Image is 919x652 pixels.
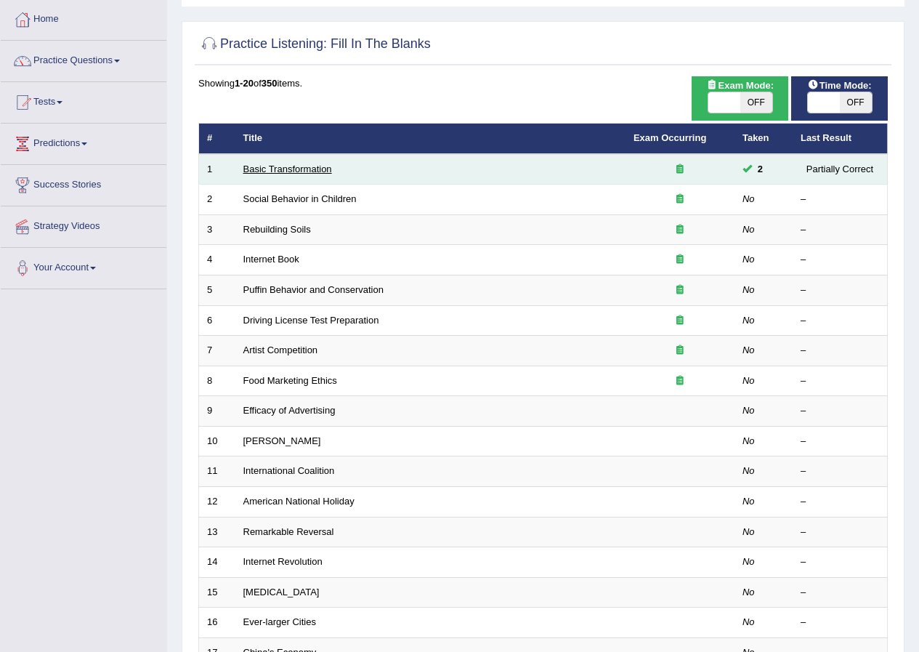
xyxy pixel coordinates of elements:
[742,526,755,537] em: No
[802,78,878,93] span: Time Mode:
[742,193,755,204] em: No
[262,78,278,89] b: 350
[243,496,355,507] a: American National Holiday
[742,587,755,597] em: No
[742,405,755,416] em: No
[1,248,166,284] a: Your Account
[633,344,726,358] div: Exam occurring question
[742,496,755,507] em: No
[199,396,235,427] td: 9
[801,193,879,206] div: –
[243,465,335,476] a: International Coalition
[199,608,235,638] td: 16
[742,556,755,567] em: No
[1,206,166,243] a: Strategy Videos
[801,374,879,388] div: –
[742,315,755,326] em: No
[199,305,235,336] td: 6
[801,495,879,509] div: –
[633,163,726,177] div: Exam occurring question
[801,435,879,448] div: –
[199,275,235,306] td: 5
[801,404,879,418] div: –
[801,253,879,267] div: –
[243,315,379,326] a: Driving License Test Preparation
[199,577,235,608] td: 15
[742,284,755,295] em: No
[1,41,166,77] a: Practice Questions
[633,314,726,328] div: Exam occurring question
[198,76,888,90] div: Showing of items.
[633,283,726,297] div: Exam occurring question
[840,92,872,113] span: OFF
[742,224,755,235] em: No
[1,82,166,118] a: Tests
[742,465,755,476] em: No
[243,587,320,597] a: [MEDICAL_DATA]
[801,616,879,629] div: –
[801,464,879,478] div: –
[199,366,235,396] td: 8
[243,193,357,204] a: Social Behavior in Children
[752,161,769,177] span: You can still take this question
[199,336,235,366] td: 7
[633,223,726,237] div: Exam occurring question
[199,245,235,275] td: 4
[633,193,726,206] div: Exam occurring question
[801,223,879,237] div: –
[199,154,235,185] td: 1
[243,224,311,235] a: Rebuilding Soils
[801,526,879,539] div: –
[243,526,334,537] a: Remarkable Reversal
[1,165,166,201] a: Success Stories
[801,555,879,569] div: –
[740,92,772,113] span: OFF
[199,124,235,154] th: #
[199,214,235,245] td: 3
[243,616,316,627] a: Ever-larger Cities
[801,344,879,358] div: –
[199,486,235,517] td: 12
[199,426,235,456] td: 10
[692,76,788,121] div: Show exams occurring in exams
[742,616,755,627] em: No
[235,124,626,154] th: Title
[801,586,879,600] div: –
[199,517,235,547] td: 13
[243,435,321,446] a: [PERSON_NAME]
[742,435,755,446] em: No
[199,456,235,487] td: 11
[243,164,332,174] a: Basic Transformation
[199,547,235,578] td: 14
[801,161,879,177] div: Partially Correct
[243,345,318,355] a: Artist Competition
[742,254,755,265] em: No
[701,78,780,93] span: Exam Mode:
[633,374,726,388] div: Exam occurring question
[742,375,755,386] em: No
[734,124,793,154] th: Taken
[243,375,337,386] a: Food Marketing Ethics
[243,284,384,295] a: Puffin Behavior and Conservation
[243,405,336,416] a: Efficacy of Advertising
[801,283,879,297] div: –
[198,33,431,55] h2: Practice Listening: Fill In The Blanks
[235,78,254,89] b: 1-20
[742,345,755,355] em: No
[633,253,726,267] div: Exam occurring question
[1,124,166,160] a: Predictions
[243,254,299,265] a: Internet Book
[801,314,879,328] div: –
[243,556,323,567] a: Internet Revolution
[793,124,888,154] th: Last Result
[199,185,235,215] td: 2
[633,132,706,143] a: Exam Occurring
